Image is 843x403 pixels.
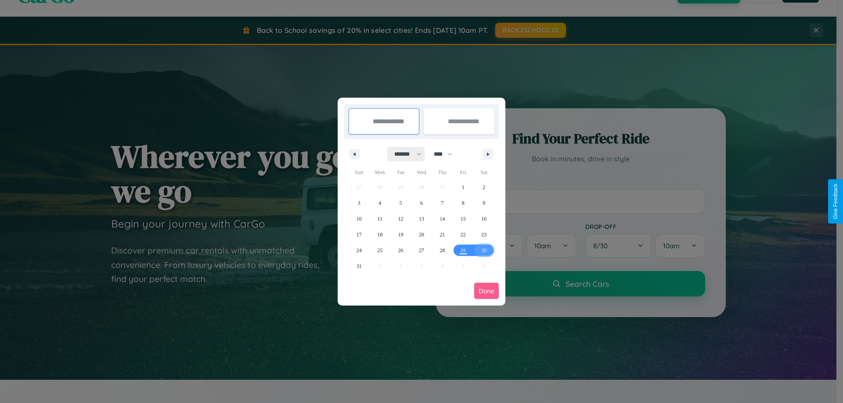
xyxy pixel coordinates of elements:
[377,227,382,243] span: 18
[411,211,432,227] button: 13
[453,211,473,227] button: 15
[440,211,445,227] span: 14
[377,211,382,227] span: 11
[432,227,453,243] button: 21
[349,243,369,258] button: 24
[432,195,453,211] button: 7
[453,165,473,179] span: Fri
[349,211,369,227] button: 10
[369,227,390,243] button: 18
[357,211,362,227] span: 10
[390,243,411,258] button: 26
[411,165,432,179] span: Wed
[453,227,473,243] button: 22
[411,227,432,243] button: 20
[483,195,485,211] span: 9
[474,243,494,258] button: 30
[369,195,390,211] button: 4
[411,195,432,211] button: 6
[420,195,423,211] span: 6
[440,243,445,258] span: 28
[390,195,411,211] button: 5
[474,195,494,211] button: 9
[390,211,411,227] button: 12
[453,179,473,195] button: 1
[481,211,486,227] span: 16
[400,195,402,211] span: 5
[378,195,381,211] span: 4
[481,243,486,258] span: 30
[432,243,453,258] button: 28
[832,184,839,219] div: Give Feedback
[357,258,362,274] span: 31
[462,179,465,195] span: 1
[432,165,453,179] span: Thu
[483,179,485,195] span: 2
[461,211,466,227] span: 15
[419,227,424,243] span: 20
[390,227,411,243] button: 19
[349,165,369,179] span: Sun
[398,211,403,227] span: 12
[432,211,453,227] button: 14
[349,195,369,211] button: 3
[419,211,424,227] span: 13
[349,227,369,243] button: 17
[349,258,369,274] button: 31
[474,283,499,299] button: Done
[369,211,390,227] button: 11
[474,227,494,243] button: 23
[474,179,494,195] button: 2
[357,227,362,243] span: 17
[453,195,473,211] button: 8
[377,243,382,258] span: 25
[481,227,486,243] span: 23
[461,243,466,258] span: 29
[369,243,390,258] button: 25
[419,243,424,258] span: 27
[411,243,432,258] button: 27
[398,227,403,243] span: 19
[390,165,411,179] span: Tue
[461,227,466,243] span: 22
[358,195,360,211] span: 3
[474,211,494,227] button: 16
[398,243,403,258] span: 26
[357,243,362,258] span: 24
[462,195,465,211] span: 8
[453,243,473,258] button: 29
[440,227,445,243] span: 21
[369,165,390,179] span: Mon
[441,195,443,211] span: 7
[474,165,494,179] span: Sat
